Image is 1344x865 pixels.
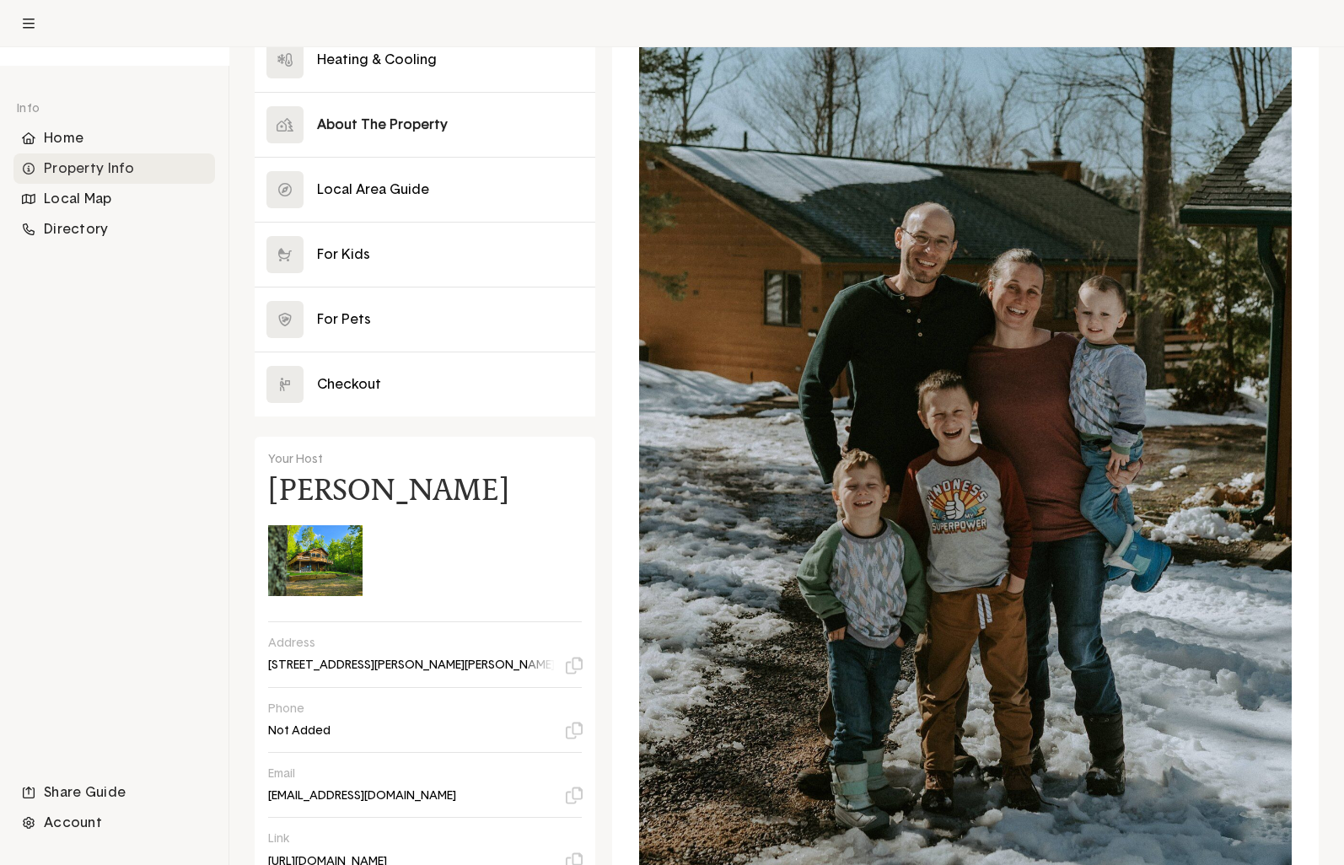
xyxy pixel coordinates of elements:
[268,701,570,717] p: Phone
[13,214,215,244] li: Navigation item
[268,788,456,803] p: [EMAIL_ADDRESS][DOMAIN_NAME]
[13,777,215,808] div: Share Guide
[13,808,215,838] li: Navigation item
[268,513,363,608] img: Brittney Gradall's avatar
[13,777,215,808] li: Navigation item
[268,658,555,673] p: [STREET_ADDRESS][PERSON_NAME][PERSON_NAME]
[268,476,509,503] h4: [PERSON_NAME]
[13,184,215,214] li: Navigation item
[13,808,215,838] div: Account
[268,636,570,651] p: Address
[13,184,215,214] div: Local Map
[268,831,570,846] p: Link
[13,153,215,184] div: Property Info
[268,454,323,465] span: Your Host
[13,153,215,184] li: Navigation item
[13,123,215,153] li: Navigation item
[13,123,215,153] div: Home
[268,723,331,739] p: Not Added
[268,766,570,782] p: Email
[13,214,215,244] div: Directory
